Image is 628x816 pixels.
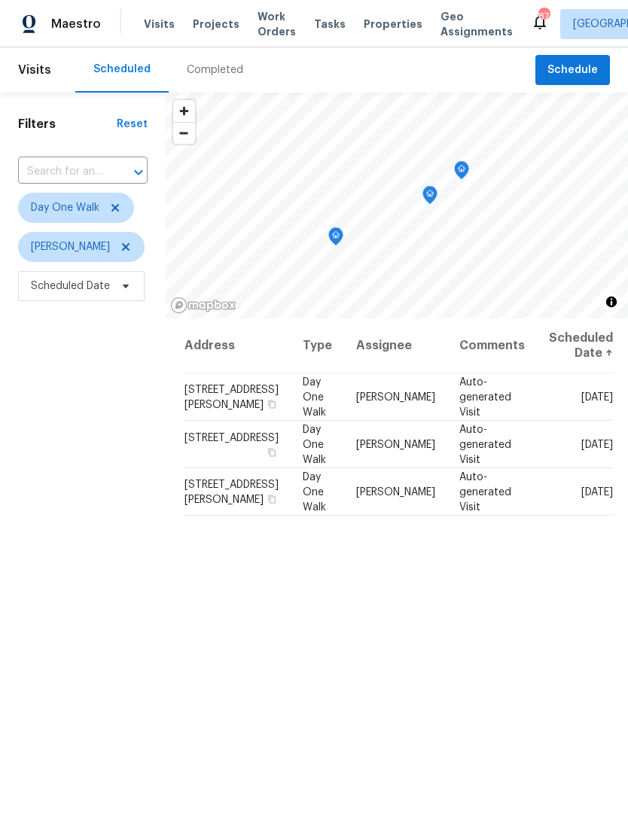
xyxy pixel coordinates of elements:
h1: Filters [18,117,117,132]
span: Work Orders [258,9,296,39]
span: [PERSON_NAME] [356,391,435,402]
div: Map marker [328,227,343,251]
th: Comments [447,318,537,373]
th: Type [291,318,344,373]
span: Toggle attribution [607,294,616,310]
span: [STREET_ADDRESS][PERSON_NAME] [184,384,279,410]
span: [STREET_ADDRESS][PERSON_NAME] [184,479,279,504]
th: Assignee [344,318,447,373]
span: Properties [364,17,422,32]
button: Copy Address [265,445,279,458]
span: Visits [144,17,175,32]
span: [PERSON_NAME] [356,439,435,449]
th: Address [184,318,291,373]
div: Map marker [454,161,469,184]
button: Copy Address [265,397,279,410]
div: Scheduled [93,62,151,77]
span: Scheduled Date [31,279,110,294]
input: Search for an address... [18,160,105,184]
span: Auto-generated Visit [459,376,511,417]
span: Auto-generated Visit [459,424,511,464]
span: Maestro [51,17,101,32]
button: Schedule [535,55,610,86]
button: Copy Address [265,492,279,505]
span: Day One Walk [303,376,326,417]
div: 87 [538,9,549,24]
span: Auto-generated Visit [459,471,511,512]
button: Open [128,162,149,183]
span: [STREET_ADDRESS] [184,432,279,443]
span: Day One Walk [303,471,326,512]
div: Reset [117,117,148,132]
div: Completed [187,62,243,78]
span: Day One Walk [303,424,326,464]
span: [DATE] [581,439,613,449]
span: [DATE] [581,391,613,402]
a: Mapbox homepage [170,297,236,314]
span: Visits [18,53,51,87]
span: Zoom out [173,123,195,144]
button: Toggle attribution [602,293,620,311]
span: Day One Walk [31,200,99,215]
span: [PERSON_NAME] [356,486,435,497]
span: Schedule [547,61,598,80]
span: [DATE] [581,486,613,497]
th: Scheduled Date ↑ [537,318,614,373]
span: Tasks [314,19,346,29]
span: [PERSON_NAME] [31,239,110,254]
div: Map marker [422,186,437,209]
button: Zoom out [173,122,195,144]
span: Geo Assignments [441,9,513,39]
button: Zoom in [173,100,195,122]
span: Projects [193,17,239,32]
